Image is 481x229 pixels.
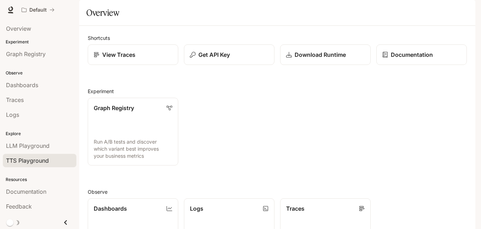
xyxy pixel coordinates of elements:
[198,50,230,59] p: Get API Key
[184,44,274,65] button: Get API Key
[88,88,467,95] h2: Experiment
[18,3,58,17] button: All workspaces
[88,98,178,165] a: Graph RegistryRun A/B tests and discover which variant best improves your business metrics
[102,50,135,59] p: View Traces
[94,138,172,159] p: Run A/B tests and discover which variant best improves your business metrics
[94,104,134,112] p: Graph Registry
[29,7,47,13] p: Default
[286,204,305,213] p: Traces
[94,204,127,213] p: Dashboards
[86,6,119,20] h1: Overview
[280,44,371,65] a: Download Runtime
[88,34,467,42] h2: Shortcuts
[391,50,433,59] p: Documentation
[190,204,203,213] p: Logs
[88,44,178,65] a: View Traces
[376,44,467,65] a: Documentation
[88,188,467,195] h2: Observe
[295,50,346,59] p: Download Runtime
